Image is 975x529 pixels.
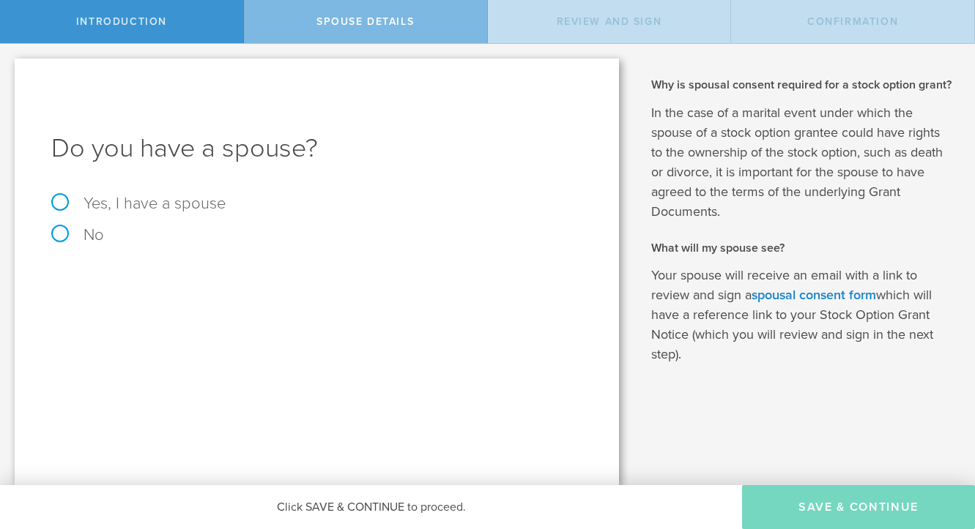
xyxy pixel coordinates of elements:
[76,15,167,28] span: Introduction
[316,15,414,28] span: Spouse Details
[752,287,876,303] a: spousal consent form
[651,266,953,364] p: Your spouse will receive an email with a link to review and sign a which will have a reference li...
[651,77,953,93] h2: Why is spousal consent required for a stock option grant?
[51,194,226,213] label: Yes, I have a spouse
[557,15,662,28] span: Review and Sign
[51,225,104,244] label: No
[651,103,953,222] p: In the case of a marital event under which the spouse of a stock option grantee could have rights...
[651,240,953,256] h2: What will my spouse see?
[51,131,582,166] h1: Do you have a spouse?
[742,485,975,529] button: Save & Continue
[807,15,898,28] span: Confirmation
